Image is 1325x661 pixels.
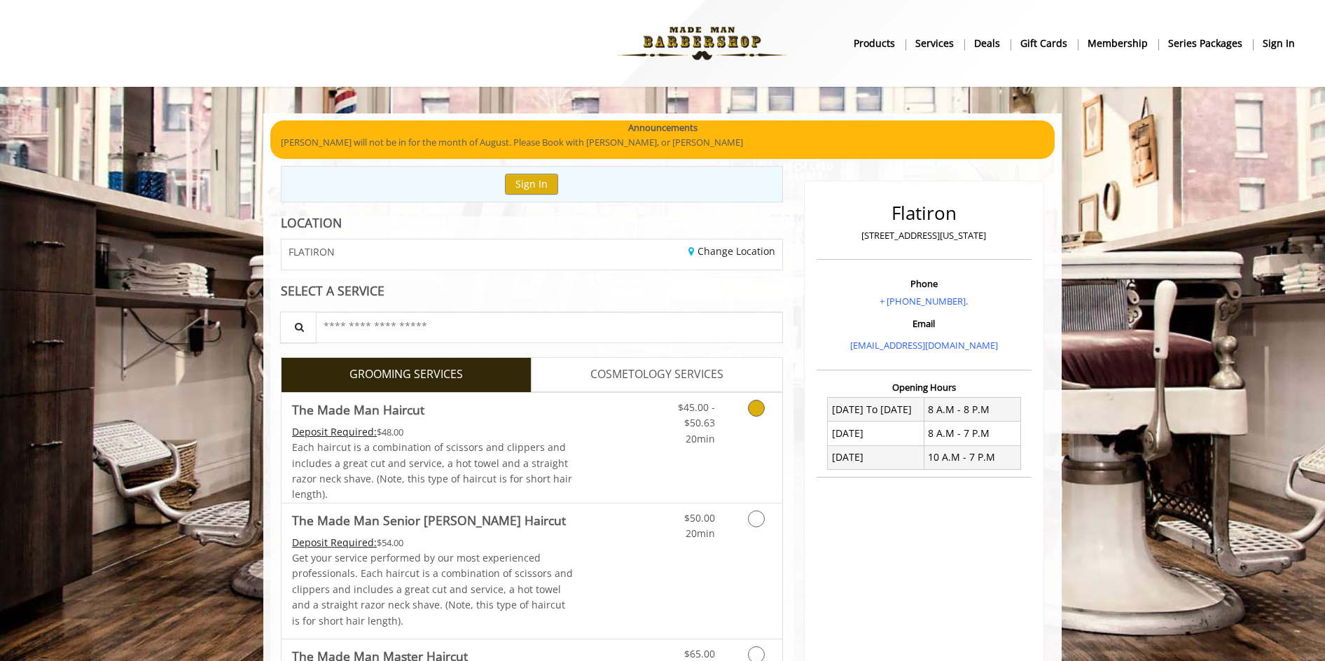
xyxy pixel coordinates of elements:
[924,445,1020,469] td: 10 A.M - 7 P.M
[1078,33,1158,53] a: MembershipMembership
[292,535,574,550] div: $54.00
[1253,33,1305,53] a: sign insign in
[1263,36,1295,51] b: sign in
[828,398,924,422] td: [DATE] To [DATE]
[280,312,317,343] button: Service Search
[281,284,783,298] div: SELECT A SERVICE
[606,5,798,82] img: Made Man Barbershop logo
[820,319,1028,328] h3: Email
[684,647,715,660] span: $65.00
[828,422,924,445] td: [DATE]
[850,339,998,352] a: [EMAIL_ADDRESS][DOMAIN_NAME]
[349,366,463,384] span: GROOMING SERVICES
[684,511,715,524] span: $50.00
[880,295,968,307] a: + [PHONE_NUMBER].
[844,33,906,53] a: Productsproducts
[974,36,1000,51] b: Deals
[505,174,558,194] button: Sign In
[686,527,715,540] span: 20min
[924,398,1020,422] td: 8 A.M - 8 P.M
[281,214,342,231] b: LOCATION
[1168,36,1242,51] b: Series packages
[820,279,1028,288] h3: Phone
[686,432,715,445] span: 20min
[828,445,924,469] td: [DATE]
[1011,33,1078,53] a: Gift cardsgift cards
[678,401,715,429] span: $45.00 - $50.63
[1088,36,1148,51] b: Membership
[688,244,775,258] a: Change Location
[906,33,964,53] a: ServicesServices
[820,203,1028,223] h2: Flatiron
[628,120,698,135] b: Announcements
[292,510,566,530] b: The Made Man Senior [PERSON_NAME] Haircut
[292,550,574,629] p: Get your service performed by our most experienced professionals. Each haircut is a combination o...
[292,440,572,501] span: Each haircut is a combination of scissors and clippers and includes a great cut and service, a ho...
[817,382,1032,392] h3: Opening Hours
[590,366,723,384] span: COSMETOLOGY SERVICES
[964,33,1011,53] a: DealsDeals
[854,36,895,51] b: products
[292,400,424,419] b: The Made Man Haircut
[292,424,574,440] div: $48.00
[292,536,377,549] span: This service needs some Advance to be paid before we block your appointment
[820,228,1028,243] p: [STREET_ADDRESS][US_STATE]
[915,36,954,51] b: Services
[1020,36,1067,51] b: gift cards
[1158,33,1253,53] a: Series packagesSeries packages
[292,425,377,438] span: This service needs some Advance to be paid before we block your appointment
[289,246,335,257] span: FLATIRON
[281,135,1044,150] p: [PERSON_NAME] will not be in for the month of August. Please Book with [PERSON_NAME], or [PERSON_...
[924,422,1020,445] td: 8 A.M - 7 P.M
